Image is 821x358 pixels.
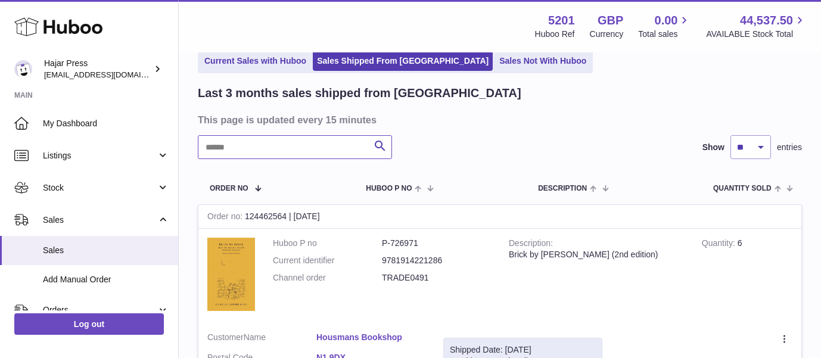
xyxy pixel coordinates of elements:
[43,214,157,226] span: Sales
[273,238,382,249] dt: Huboo P no
[702,142,724,153] label: Show
[495,51,590,71] a: Sales Not With Huboo
[43,118,169,129] span: My Dashboard
[14,60,32,78] img: editorial@hajarpress.com
[43,304,157,316] span: Orders
[538,185,587,192] span: Description
[509,238,553,251] strong: Description
[273,272,382,284] dt: Channel order
[198,113,799,126] h3: This page is updated every 15 minutes
[316,332,425,343] a: Housmans Bookshop
[198,205,801,229] div: 124462564 | [DATE]
[713,185,772,192] span: Quantity Sold
[43,182,157,194] span: Stock
[382,255,491,266] dd: 9781914221286
[706,13,807,40] a: 44,537.50 AVAILABLE Stock Total
[450,344,596,356] div: Shipped Date: [DATE]
[548,13,575,29] strong: 5201
[43,245,169,256] span: Sales
[706,29,807,40] span: AVAILABLE Stock Total
[638,13,691,40] a: 0.00 Total sales
[200,51,310,71] a: Current Sales with Huboo
[777,142,802,153] span: entries
[207,211,245,224] strong: Order no
[509,249,684,260] div: Brick by [PERSON_NAME] (2nd edition)
[44,70,175,79] span: [EMAIL_ADDRESS][DOMAIN_NAME]
[210,185,248,192] span: Order No
[366,185,412,192] span: Huboo P no
[598,13,623,29] strong: GBP
[535,29,575,40] div: Huboo Ref
[44,58,151,80] div: Hajar Press
[382,272,491,284] dd: TRADE0491
[43,274,169,285] span: Add Manual Order
[693,229,801,323] td: 6
[638,29,691,40] span: Total sales
[207,332,316,346] dt: Name
[702,238,738,251] strong: Quantity
[207,238,255,311] img: 1677693242.png
[740,13,793,29] span: 44,537.50
[43,150,157,161] span: Listings
[198,85,521,101] h2: Last 3 months sales shipped from [GEOGRAPHIC_DATA]
[655,13,678,29] span: 0.00
[207,332,244,342] span: Customer
[273,255,382,266] dt: Current identifier
[382,238,491,249] dd: P-726971
[14,313,164,335] a: Log out
[313,51,493,71] a: Sales Shipped From [GEOGRAPHIC_DATA]
[590,29,624,40] div: Currency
